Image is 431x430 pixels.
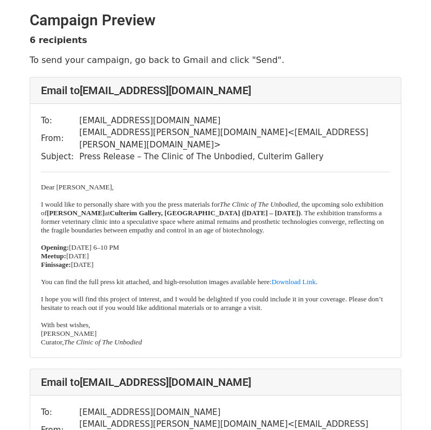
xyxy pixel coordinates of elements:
[41,183,390,192] p: Dear [PERSON_NAME],
[41,252,66,260] b: Meetup:
[41,321,390,347] p: With best wishes, [PERSON_NAME] Curator,
[64,338,142,346] i: The Clinic of The Unbodied
[79,115,390,127] td: [EMAIL_ADDRESS][DOMAIN_NAME]
[79,406,390,419] td: [EMAIL_ADDRESS][DOMAIN_NAME]
[41,406,79,419] td: To:
[41,252,390,260] li: [DATE]
[47,209,105,217] b: [PERSON_NAME]
[41,376,390,389] h4: Email to [EMAIL_ADDRESS][DOMAIN_NAME]
[30,54,401,66] p: To send your campaign, go back to Gmail and click "Send".
[79,151,390,163] td: Press Release – The Clinic of The Unbodied, Culterim Gallery
[41,151,79,163] td: Subject:
[272,278,316,286] a: Download Link
[41,260,71,269] b: Finissage:
[30,11,401,30] h2: Campaign Preview
[41,84,390,97] h4: Email to [EMAIL_ADDRESS][DOMAIN_NAME]
[41,126,79,151] td: From:
[41,115,79,127] td: To:
[41,260,390,269] li: [DATE]
[30,35,87,45] strong: 6 recipients
[41,200,390,235] p: I would like to personally share with you the press materials for , the upcoming solo exhibition ...
[110,209,301,217] b: Culterim Gallery, [GEOGRAPHIC_DATA] ([DATE] – [DATE])
[41,243,390,252] li: [DATE] 6–10 PM
[41,278,390,286] p: You can find the full press kit attached, and high-resolution images available here: .
[41,243,69,251] b: Opening:
[220,200,298,208] i: The Clinic of The Unbodied
[41,295,390,312] p: I hope you will find this project of interest, and I would be delighted if you could include it i...
[79,126,390,151] td: [EMAIL_ADDRESS][PERSON_NAME][DOMAIN_NAME] < [EMAIL_ADDRESS][PERSON_NAME][DOMAIN_NAME] >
